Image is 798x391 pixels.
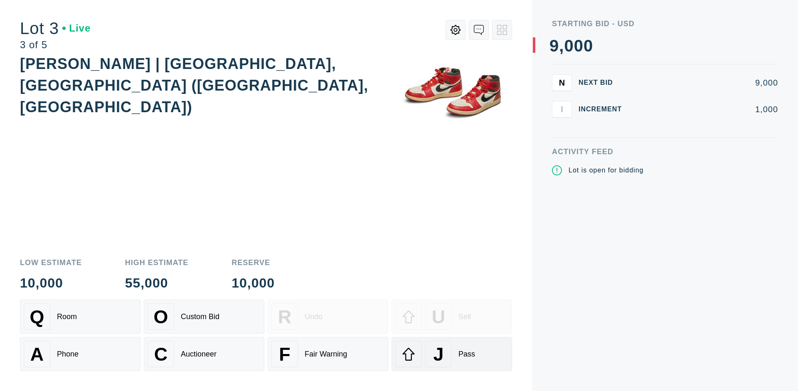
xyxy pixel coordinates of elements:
[579,106,628,113] div: Increment
[574,37,584,54] div: 0
[20,20,91,37] div: Lot 3
[552,101,572,118] button: I
[20,259,82,266] div: Low Estimate
[432,306,445,327] span: U
[232,276,275,290] div: 10,000
[20,276,82,290] div: 10,000
[279,344,290,365] span: F
[549,37,559,54] div: 9
[181,350,217,359] div: Auctioneer
[579,79,628,86] div: Next Bid
[569,165,643,175] div: Lot is open for bidding
[584,37,593,54] div: 0
[144,337,264,371] button: CAuctioneer
[57,312,77,321] div: Room
[20,55,368,116] div: [PERSON_NAME] | [GEOGRAPHIC_DATA], [GEOGRAPHIC_DATA] ([GEOGRAPHIC_DATA], [GEOGRAPHIC_DATA])
[392,337,512,371] button: JPass
[433,344,443,365] span: J
[278,306,291,327] span: R
[305,312,323,321] div: Undo
[305,350,347,359] div: Fair Warning
[559,78,565,87] span: N
[62,23,91,33] div: Live
[268,300,388,334] button: RUndo
[30,306,44,327] span: Q
[125,259,189,266] div: High Estimate
[20,337,140,371] button: APhone
[552,148,778,155] div: Activity Feed
[125,276,189,290] div: 55,000
[561,104,563,114] span: I
[181,312,219,321] div: Custom Bid
[154,344,167,365] span: C
[268,337,388,371] button: FFair Warning
[564,37,574,54] div: 0
[559,37,564,204] div: ,
[20,40,91,50] div: 3 of 5
[635,105,778,113] div: 1,000
[30,344,44,365] span: A
[458,312,471,321] div: Sell
[20,300,140,334] button: QRoom
[458,350,475,359] div: Pass
[57,350,79,359] div: Phone
[154,306,168,327] span: O
[552,20,778,27] div: Starting Bid - USD
[552,74,572,91] button: N
[635,79,778,87] div: 9,000
[144,300,264,334] button: OCustom Bid
[392,300,512,334] button: USell
[232,259,275,266] div: Reserve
